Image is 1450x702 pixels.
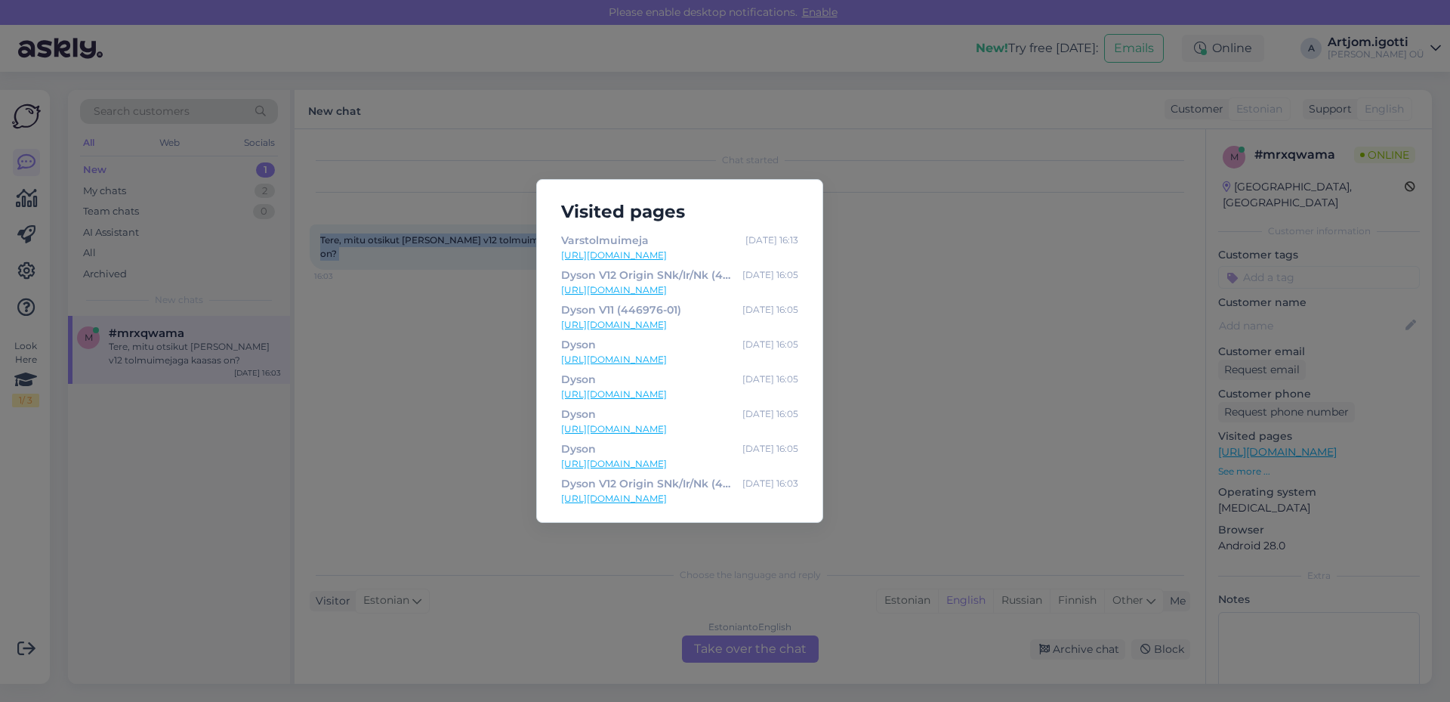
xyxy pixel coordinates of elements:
a: [URL][DOMAIN_NAME] [561,283,798,297]
div: Dyson [561,441,596,457]
div: Dyson [561,371,596,388]
div: [DATE] 16:13 [745,232,798,249]
div: Dyson V11 (446976-01) [561,302,681,318]
a: [URL][DOMAIN_NAME] [561,388,798,401]
div: Dyson [561,406,596,422]
div: Varstolmuimeja [561,232,649,249]
div: [DATE] 16:05 [742,336,798,353]
div: [DATE] 16:05 [742,371,798,388]
div: Dyson V12 Origin SNk/Ir/Nk (492711-01) [561,267,736,283]
a: [URL][DOMAIN_NAME] [561,249,798,262]
a: [URL][DOMAIN_NAME] [561,457,798,471]
div: [DATE] 16:03 [742,475,798,492]
div: Dyson V12 Origin SNk/Ir/Nk (492711-01) [561,475,736,492]
a: [URL][DOMAIN_NAME] [561,353,798,366]
div: [DATE] 16:05 [742,406,798,422]
a: [URL][DOMAIN_NAME] [561,492,798,506]
a: [URL][DOMAIN_NAME] [561,318,798,332]
div: Dyson [561,336,596,353]
div: [DATE] 16:05 [742,302,798,318]
div: [DATE] 16:05 [742,441,798,457]
div: [DATE] 16:05 [742,267,798,283]
h5: Visited pages [549,198,810,226]
a: [URL][DOMAIN_NAME] [561,422,798,436]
